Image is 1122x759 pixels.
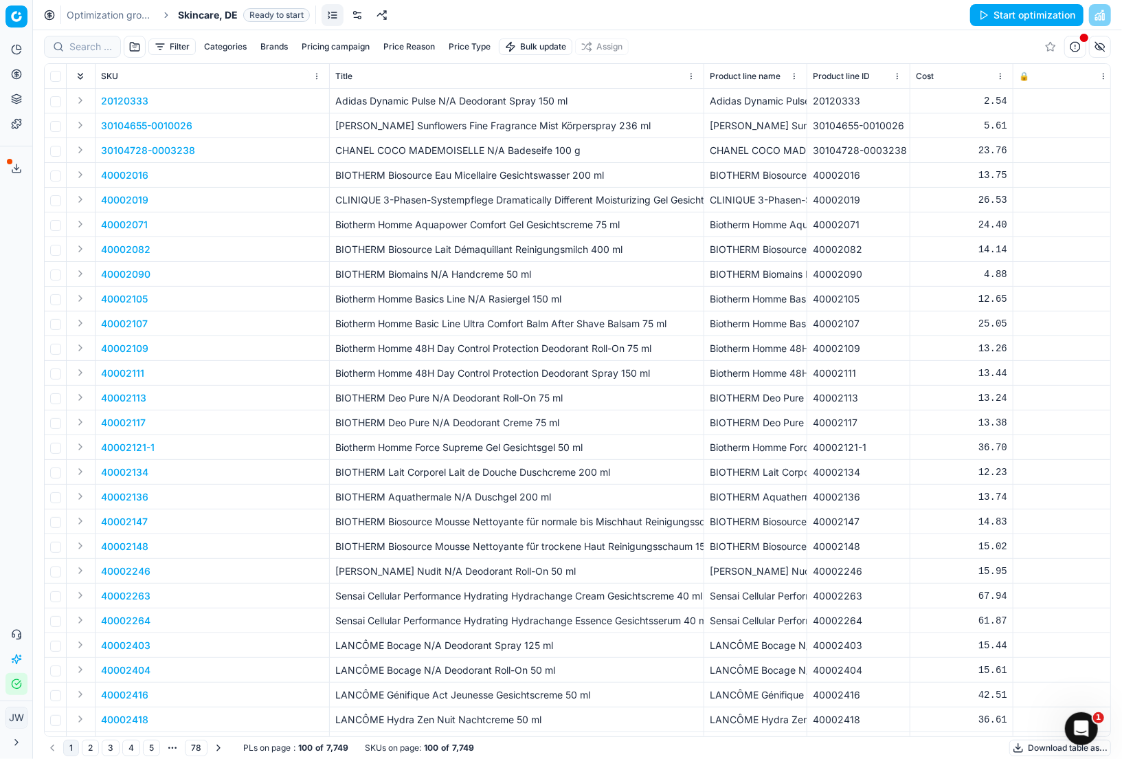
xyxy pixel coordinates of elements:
div: Biotherm Homme Aquapower Comfort Gel Gesichtscreme 75 ml [710,218,801,232]
button: 1 [63,740,79,756]
button: Expand [72,711,89,727]
div: 40002263 [813,589,904,603]
strong: 100 [298,742,313,753]
button: Go to previous page [44,740,60,756]
button: Price Type [443,38,496,55]
strong: of [315,742,324,753]
span: SKU [101,71,118,82]
div: 40002105 [813,292,904,306]
button: 40002107 [101,317,148,331]
div: 40002090 [813,267,904,281]
div: 30104655-0010026 [813,119,904,133]
div: Sensai Cellular Performance Hydrating Hydrachange Cream Gesichtscreme 40 ml [710,589,801,603]
div: [PERSON_NAME] Nudit N/A Deodorant Roll-On 50 ml [710,564,801,578]
div: BIOTHERM Biosource Mousse Nettoyante für normale bis Mischhaut Reinigungsschaum 150 ml [710,515,801,529]
button: Expand [72,463,89,480]
div: 12.65 [916,292,1007,306]
p: 40002404 [101,663,150,677]
button: Expand all [72,68,89,85]
p: 40002148 [101,540,148,553]
p: LANCÔME Bocage N/A Deodorant Spray 125 ml [335,639,698,652]
iframe: Intercom live chat [1065,712,1098,745]
div: 15.61 [916,663,1007,677]
div: 4.88 [916,267,1007,281]
div: 40002416 [813,688,904,702]
div: BIOTHERM Biosource Eau Micellaire Gesichtswasser 200 ml [710,168,801,182]
p: Biotherm Homme Aquapower Comfort Gel Gesichtscreme 75 ml [335,218,698,232]
p: CHANEL COCO MADEMOISELLE N/A Badeseife 100 g [335,144,698,157]
div: 40002403 [813,639,904,652]
p: BIOTHERM Lait Corporel Lait de Douche Duschcreme 200 ml [335,465,698,479]
div: 15.44 [916,639,1007,652]
button: Expand [72,538,89,554]
a: Optimization groups [67,8,155,22]
div: Biotherm Homme Basic Line Ultra Comfort Balm After Shave Balsam 75 ml [710,317,801,331]
div: 13.24 [916,391,1007,405]
div: 40002111 [813,366,904,380]
button: Expand [72,389,89,406]
div: 40002134 [813,465,904,479]
button: 40002019 [101,193,148,207]
span: SKUs on page : [365,742,421,753]
p: Biotherm Homme Basic Line Ultra Comfort Balm After Shave Balsam 75 ml [335,317,698,331]
p: Adidas Dynamic Pulse N/A Deodorant Spray 150 ml [335,94,698,108]
div: 2.54 [916,94,1007,108]
div: LANCÔME Bocage N/A Deodorant Spray 125 ml [710,639,801,652]
div: 12.23 [916,465,1007,479]
button: 20120333 [101,94,148,108]
div: 67.94 [916,589,1007,603]
p: Sensai Cellular Performance Hydrating Hydrachange Cream Gesichtscreme 40 ml [335,589,698,603]
div: 40002246 [813,564,904,578]
p: 40002117 [101,416,146,430]
p: BIOTHERM Biosource Mousse Nettoyante für normale bis Mischhaut Reinigungsschaum 150 ml [335,515,698,529]
div: BIOTHERM Deo Pure N/A Deodorant Roll-On 75 ml [710,391,801,405]
button: 40002416 [101,688,148,702]
button: 40002090 [101,267,150,281]
div: 40002404 [813,663,904,677]
button: Expand [72,117,89,133]
div: CLINIQUE 3-Phasen-Systempflege Dramatically Different Moisturizing Gel Gesichtsgel 125 ml [710,193,801,207]
p: BIOTHERM Aquathermale N/A Duschgel 200 ml [335,490,698,504]
button: 40002418 [101,713,148,727]
p: Biotherm Homme 48H Day Control Protection Deodorant Roll-On 75 ml [335,342,698,355]
button: 5 [143,740,160,756]
div: BIOTHERM Biomains N/A Handcreme 50 ml [710,267,801,281]
button: 40002121-1 [101,441,155,454]
p: LANCÔME Hydra Zen Nuit Nachtcreme 50 ml [335,713,698,727]
div: 14.83 [916,515,1007,529]
p: 40002082 [101,243,150,256]
div: 15.02 [916,540,1007,553]
p: [PERSON_NAME] Nudit N/A Deodorant Roll-On 50 ml [335,564,698,578]
button: JW [5,707,27,729]
button: 40002403 [101,639,150,652]
div: 42.51 [916,688,1007,702]
p: LANCÔME Bocage N/A Deodorant Roll-On 50 ml [335,663,698,677]
button: 4 [122,740,140,756]
div: Biotherm Homme Basics Line N/A Rasiergel 150 ml [710,292,801,306]
div: 40002019 [813,193,904,207]
div: LANCÔME Bocage N/A Deodorant Roll-On 50 ml [710,663,801,677]
button: 40002111 [101,366,144,380]
button: Pricing campaign [296,38,375,55]
button: 40002134 [101,465,148,479]
div: 40002117 [813,416,904,430]
button: 40002105 [101,292,148,306]
button: Filter [148,38,196,55]
div: Adidas Dynamic Pulse N/A Deodorant Spray 150 ml [710,94,801,108]
button: Expand [72,587,89,604]
p: 40002109 [101,342,148,355]
div: BIOTHERM Lait Corporel Lait de Douche Duschcreme 200 ml [710,465,801,479]
button: 30104728-0003238 [101,144,195,157]
button: Expand [72,686,89,703]
button: 30104655-0010026 [101,119,192,133]
div: 40002107 [813,317,904,331]
div: LANCÔME Hydra Zen Nuit Nachtcreme 50 ml [710,713,801,727]
nav: pagination [44,738,227,758]
div: 25.05 [916,317,1007,331]
button: Expand [72,166,89,183]
button: Expand [72,92,89,109]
